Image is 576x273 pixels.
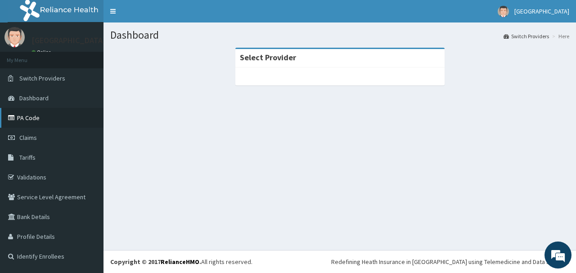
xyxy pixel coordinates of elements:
footer: All rights reserved. [103,250,576,273]
a: RelianceHMO [161,258,199,266]
span: Switch Providers [19,74,65,82]
img: User Image [4,27,25,47]
span: Tariffs [19,153,36,161]
strong: Select Provider [240,52,296,63]
span: [GEOGRAPHIC_DATA] [514,7,569,15]
a: Online [31,49,53,55]
span: Dashboard [19,94,49,102]
h1: Dashboard [110,29,569,41]
span: Claims [19,134,37,142]
div: Redefining Heath Insurance in [GEOGRAPHIC_DATA] using Telemedicine and Data Science! [331,257,569,266]
img: User Image [498,6,509,17]
li: Here [550,32,569,40]
a: Switch Providers [504,32,549,40]
p: [GEOGRAPHIC_DATA] [31,36,106,45]
strong: Copyright © 2017 . [110,258,201,266]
